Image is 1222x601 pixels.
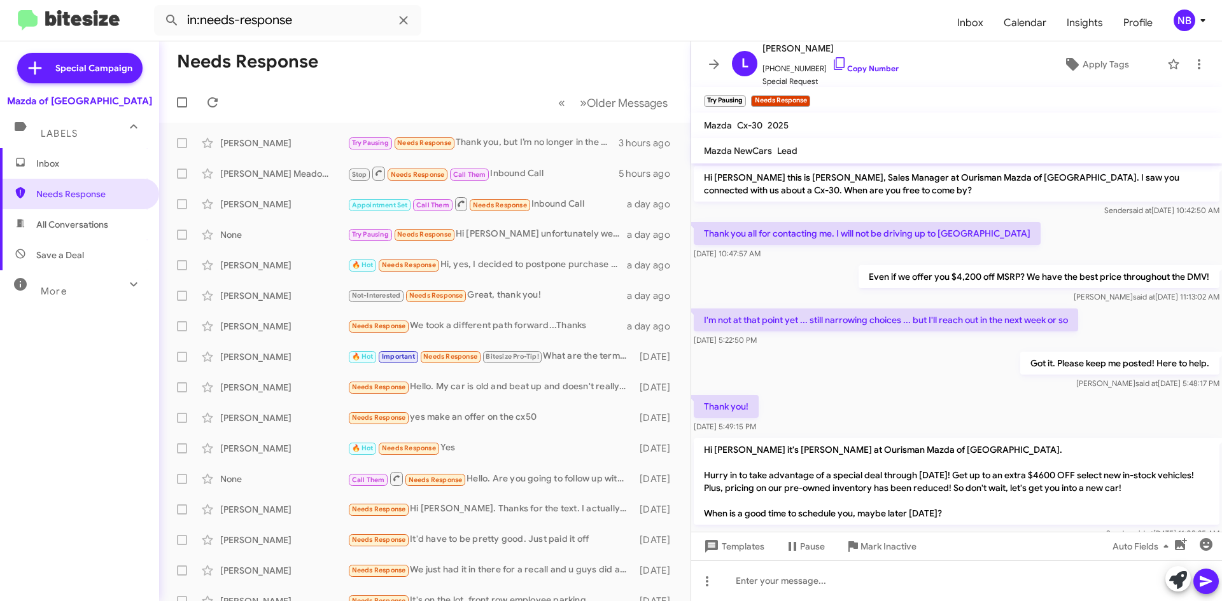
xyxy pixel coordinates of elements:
a: Inbox [947,4,994,41]
p: Hi [PERSON_NAME] this is [PERSON_NAME], Sales Manager at Ourisman Mazda of [GEOGRAPHIC_DATA]. I s... [694,166,1219,202]
button: Mark Inactive [835,535,927,558]
span: Needs Response [352,413,406,422]
div: [PERSON_NAME] [220,442,348,455]
span: Needs Response [391,170,445,179]
p: Thank you! [694,395,759,418]
div: [PERSON_NAME] [220,381,348,394]
span: Sender [DATE] 11:08:25 AM [1106,528,1219,538]
span: Pause [800,535,825,558]
span: Call Them [416,201,449,209]
div: a day ago [627,228,680,241]
div: [DATE] [633,381,680,394]
span: Needs Response [352,505,406,513]
span: More [41,286,67,297]
span: [PHONE_NUMBER] [762,56,899,75]
span: Needs Response [397,139,451,147]
div: Yes [348,441,633,455]
small: Try Pausing [704,95,746,107]
div: Thank you, but I’m no longer in the car buying market. [348,135,619,150]
span: Stop [352,170,367,179]
span: All Conversations [36,218,108,231]
div: Great, thank you! [348,288,627,303]
div: [DATE] [633,503,680,516]
span: Needs Response [352,566,406,574]
span: Needs Response [473,201,527,209]
span: Mazda NewCars [704,145,772,156]
span: Needs Response [397,230,451,238]
span: Sender [DATE] 10:42:50 AM [1104,205,1219,215]
button: Auto Fields [1102,535,1184,558]
span: Needs Response [409,291,463,300]
div: Hello. Are you going to follow up with me at some point to discuss the potential for this and pro... [348,471,633,487]
div: Hello. My car is old and beat up and doesn't really have trade in value. In addition, I've had a ... [348,380,633,394]
span: Auto Fields [1113,535,1174,558]
div: Hi [PERSON_NAME]. Thanks for the text. I actually bought a Miata [DATE] from [GEOGRAPHIC_DATA] Ma... [348,502,633,516]
span: Needs Response [36,188,144,200]
span: Needs Response [352,322,406,330]
div: yes make an offer on the cx50 [348,410,633,425]
span: Mazda [704,120,732,131]
div: We just had it in there for a recall and u guys did a report on it. [348,563,633,577]
small: Needs Response [751,95,810,107]
span: Try Pausing [352,230,389,238]
div: [DATE] [633,411,680,424]
div: [PERSON_NAME] [220,534,348,546]
span: Not-Interested [352,291,401,300]
a: Calendar [994,4,1057,41]
span: [PERSON_NAME] [762,41,899,56]
div: [DATE] [633,534,680,546]
a: Insights [1057,4,1113,41]
span: Important [382,352,415,361]
div: a day ago [627,289,680,302]
button: Next [572,90,675,116]
span: Needs Response [352,535,406,544]
span: Older Messages [587,96,668,110]
span: [DATE] 10:47:57 AM [694,249,761,258]
span: 🔥 Hot [352,261,374,269]
span: Save a Deal [36,249,84,261]
button: Apply Tags [1030,53,1161,76]
span: Apply Tags [1083,53,1129,76]
button: Previous [551,90,573,116]
span: [PERSON_NAME] [DATE] 11:13:02 AM [1074,292,1219,301]
a: Special Campaign [17,53,143,83]
span: 🔥 Hot [352,444,374,452]
span: [DATE] 5:22:50 PM [694,335,757,345]
p: Thank you all for contacting me. I will not be driving up to [GEOGRAPHIC_DATA] [694,222,1041,245]
span: Needs Response [423,352,477,361]
h1: Needs Response [177,52,318,72]
span: L [741,53,748,74]
p: I'm not at that point yet ... still narrowing choices ... but I'll reach out in the next week or so [694,308,1078,331]
div: [PERSON_NAME] [220,411,348,424]
div: Hi [PERSON_NAME] unfortunately we have a real need of it and are not intrested to sell it for the... [348,227,627,242]
div: What are the terms for selling the cx-9 before end of lease? [348,349,633,364]
div: [PERSON_NAME] [220,289,348,302]
span: said at [1135,378,1158,388]
div: a day ago [627,198,680,211]
div: 5 hours ago [619,167,680,180]
div: None [220,228,348,241]
span: Profile [1113,4,1163,41]
div: Mazda of [GEOGRAPHIC_DATA] [7,95,152,107]
span: » [580,95,587,111]
div: [PERSON_NAME] [220,198,348,211]
span: Bitesize Pro-Tip! [486,352,538,361]
span: Needs Response [382,261,436,269]
div: [PERSON_NAME] [220,259,348,272]
div: None [220,473,348,485]
span: said at [1133,292,1155,301]
p: Even if we offer you $4,200 off MSRP? We have the best price throughout the DMV! [859,265,1219,288]
p: Got it. Please keep me posted! Here to help. [1020,352,1219,375]
span: Inbox [36,157,144,170]
button: Pause [775,535,835,558]
div: a day ago [627,259,680,272]
span: said at [1131,528,1153,538]
div: [DATE] [633,350,680,363]
span: Needs Response [382,444,436,452]
input: Search [154,5,421,36]
div: Inbound Call [348,165,619,181]
span: said at [1129,205,1151,215]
